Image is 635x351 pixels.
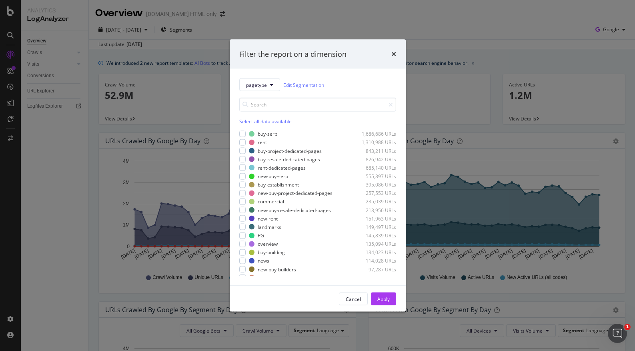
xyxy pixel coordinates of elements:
[339,293,368,305] button: Cancel
[239,98,396,112] input: Search
[258,266,296,273] div: new-buy-builders
[371,293,396,305] button: Apply
[258,130,277,137] div: buy-serp
[258,147,322,154] div: buy-project-dedicated-pages
[239,118,396,125] div: Select all data available
[258,207,331,213] div: new-buy-resale-dedicated-pages
[258,215,278,222] div: new-rent
[357,223,396,230] div: 149,497 URLs
[357,198,396,205] div: 235,039 URLs
[239,78,280,91] button: pagetype
[391,49,396,59] div: times
[283,80,324,89] a: Edit Segmentation
[357,147,396,154] div: 843,211 URLs
[357,173,396,180] div: 555,397 URLs
[357,190,396,197] div: 257,553 URLs
[246,81,267,88] span: pagetype
[357,266,396,273] div: 97,287 URLs
[258,190,333,197] div: new-buy-project-dedicated-pages
[357,207,396,213] div: 213,956 URLs
[258,257,269,264] div: news
[258,223,281,230] div: landmarks
[258,232,264,239] div: PG
[357,181,396,188] div: 395,086 URLs
[357,249,396,256] div: 134,023 URLs
[258,173,288,180] div: new-buy-serp
[239,49,347,59] div: Filter the report on a dimension
[258,249,285,256] div: buy-building
[357,241,396,247] div: 135,094 URLs
[258,156,320,162] div: buy-resale-dedicated-pages
[258,274,300,281] div: rent-establishment
[357,139,396,146] div: 1,310,988 URLs
[258,164,306,171] div: rent-dedicated-pages
[377,295,390,302] div: Apply
[346,295,361,302] div: Cancel
[624,324,631,330] span: 1
[258,181,299,188] div: buy-establishment
[357,156,396,162] div: 826,942 URLs
[357,257,396,264] div: 114,028 URLs
[608,324,627,343] iframe: Intercom live chat
[357,130,396,137] div: 1,686,686 URLs
[258,198,284,205] div: commercial
[357,274,396,281] div: 92,393 URLs
[258,241,278,247] div: overview
[357,232,396,239] div: 145,839 URLs
[357,164,396,171] div: 685,140 URLs
[357,215,396,222] div: 151,963 URLs
[230,39,406,312] div: modal
[258,139,267,146] div: rent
